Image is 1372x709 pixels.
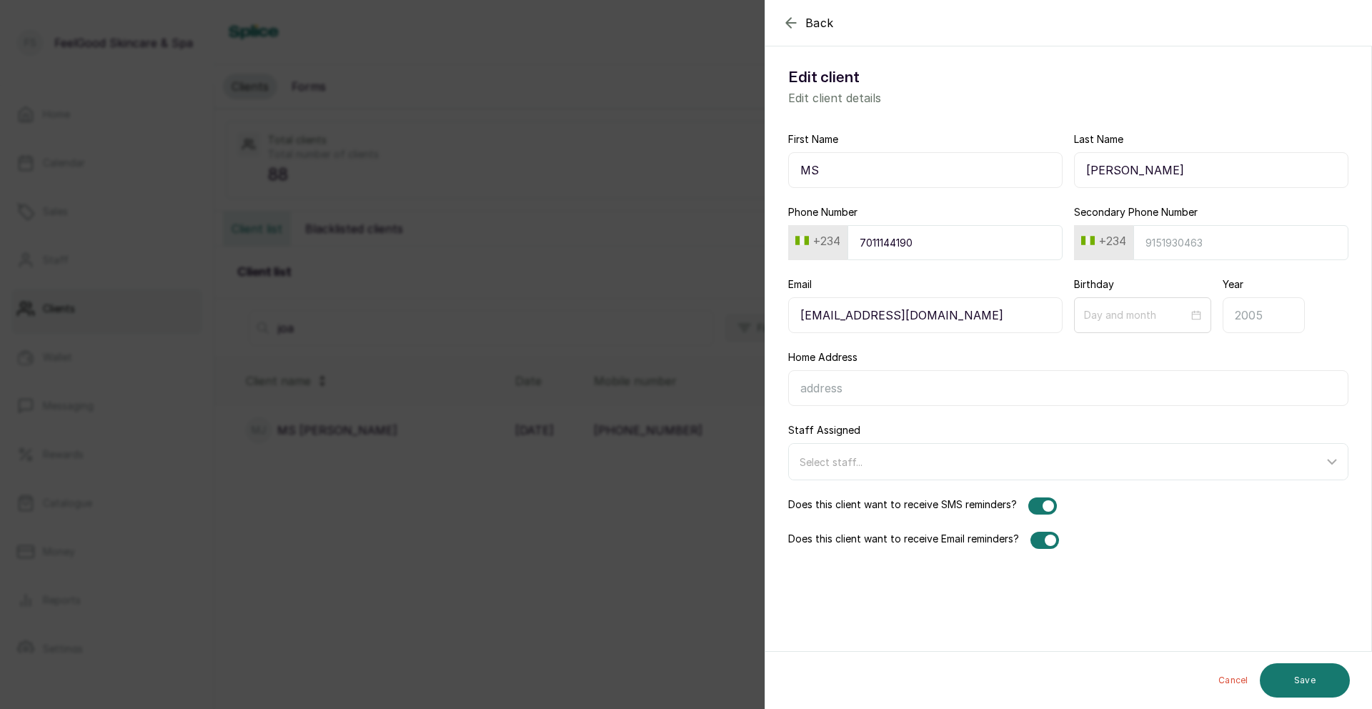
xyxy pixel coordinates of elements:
button: +234 [790,229,846,252]
button: +234 [1075,229,1132,252]
span: Select staff... [800,456,863,468]
button: Save [1260,663,1350,698]
button: Cancel [1207,663,1260,698]
input: Enter last name here [1074,152,1348,188]
label: Secondary Phone Number [1074,205,1198,219]
label: Phone Number [788,205,857,219]
label: First Name [788,132,838,147]
label: Staff Assigned [788,423,860,437]
input: Enter first name here [788,152,1063,188]
input: 9151930463 [847,225,1063,260]
span: Back [805,14,834,31]
label: Birthday [1074,277,1114,292]
label: Year [1223,277,1243,292]
label: Home Address [788,350,857,365]
label: Does this client want to receive SMS reminders? [788,497,1017,515]
label: Last Name [1074,132,1123,147]
input: Day and month [1084,307,1188,323]
h1: Edit client [788,66,1348,89]
button: Back [782,14,834,31]
label: Email [788,277,812,292]
input: address [788,370,1348,406]
input: 9151930463 [1133,225,1348,260]
p: Edit client details [788,89,1348,106]
label: Does this client want to receive Email reminders? [788,532,1019,549]
input: 2005 [1223,297,1305,333]
input: email@acme.com [788,297,1063,333]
